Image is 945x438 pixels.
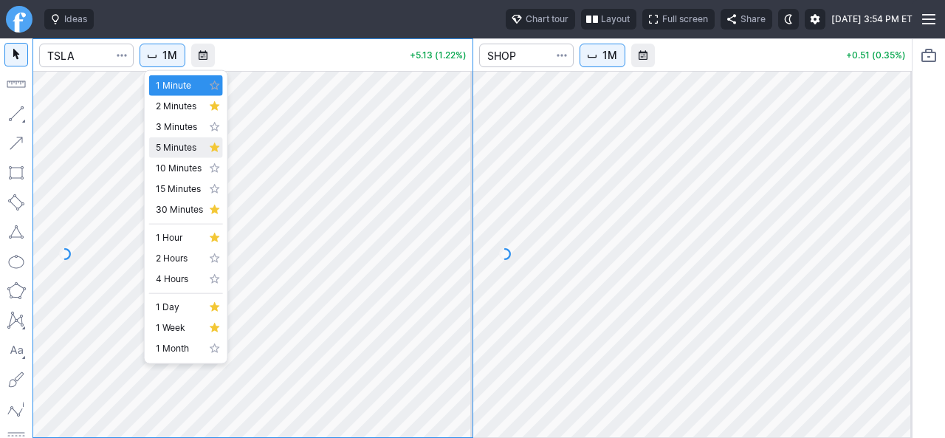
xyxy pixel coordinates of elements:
[156,272,203,287] span: 4 Hours
[156,300,203,315] span: 1 Day
[156,230,203,245] span: 1 Hour
[156,99,203,114] span: 2 Minutes
[156,321,203,335] span: 1 Week
[156,341,203,356] span: 1 Month
[156,120,203,134] span: 3 Minutes
[156,202,203,217] span: 30 Minutes
[156,161,203,176] span: 10 Minutes
[156,182,203,196] span: 15 Minutes
[156,140,203,155] span: 5 Minutes
[156,78,203,93] span: 1 Minute
[156,251,203,266] span: 2 Hours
